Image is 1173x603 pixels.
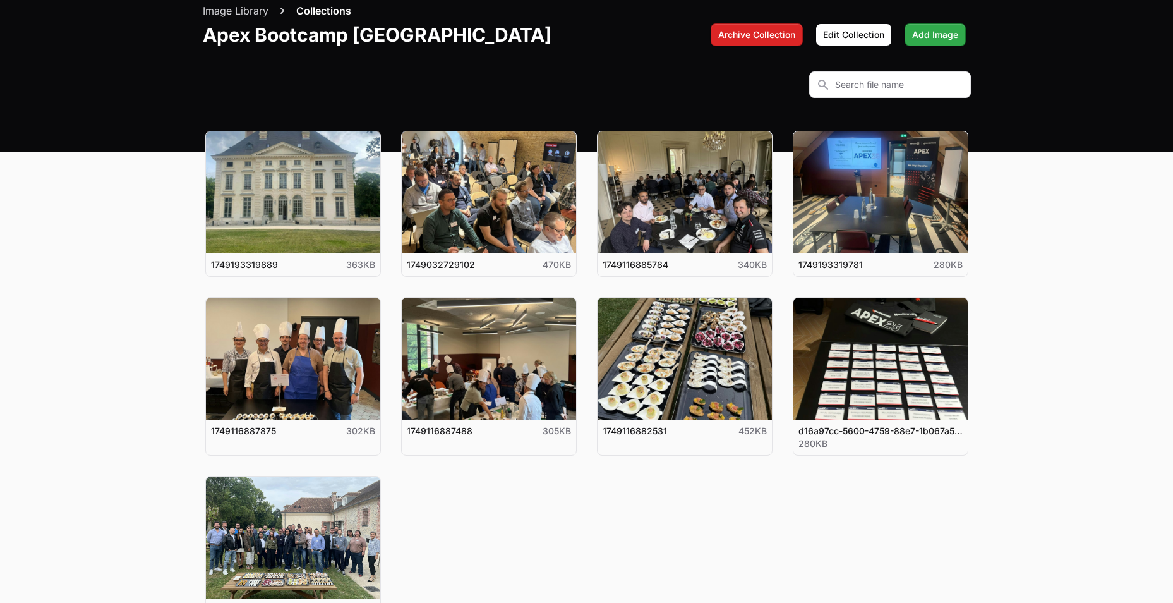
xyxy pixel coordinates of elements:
[711,23,803,46] button: Archive Collection
[815,23,892,46] button: Edit Collection
[296,3,351,18] button: Collections
[905,23,966,46] button: Add Image
[203,3,268,18] button: Image Library
[711,23,966,46] div: Primary actions
[912,27,958,42] span: Add Image
[203,23,551,46] h1: Apex Bootcamp [GEOGRAPHIC_DATA]
[823,27,884,42] span: Edit Collection
[718,27,795,42] span: Archive Collection
[809,71,971,98] input: Search file name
